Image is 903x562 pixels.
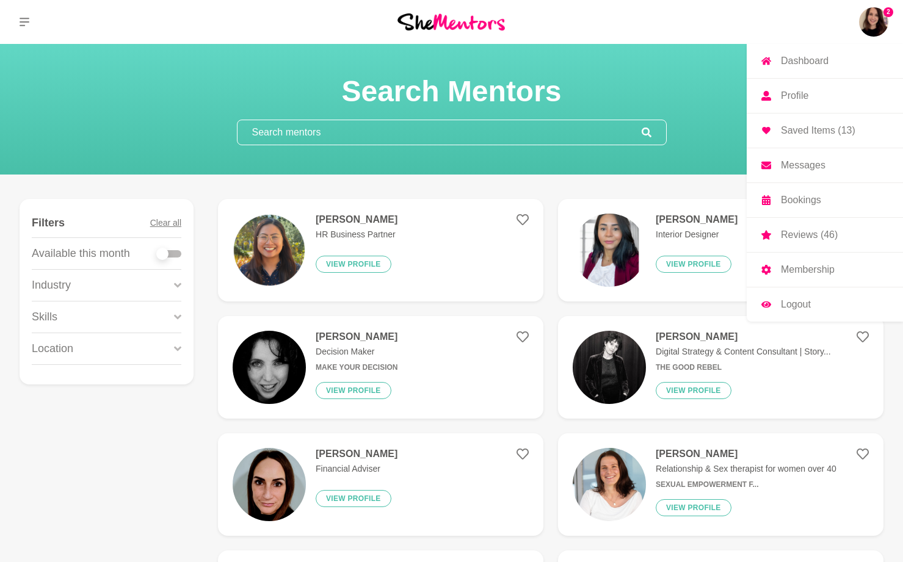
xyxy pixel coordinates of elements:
[316,463,397,475] p: Financial Adviser
[656,256,731,273] button: View profile
[781,56,829,66] p: Dashboard
[316,214,397,226] h4: [PERSON_NAME]
[238,120,642,145] input: Search mentors
[558,316,883,419] a: [PERSON_NAME]Digital Strategy & Content Consultant | Story...The Good RebelView profile
[747,218,903,252] a: Reviews (46)
[656,448,836,460] h4: [PERSON_NAME]
[781,160,825,170] p: Messages
[747,44,903,78] a: Dashboard
[859,7,888,37] a: Ali Adey2DashboardProfileSaved Items (13)MessagesBookingsReviews (46)MembershipLogout
[316,448,397,460] h4: [PERSON_NAME]
[316,363,397,372] h6: Make Your Decision
[316,256,391,273] button: View profile
[32,216,65,230] h4: Filters
[747,79,903,113] a: Profile
[781,300,811,309] p: Logout
[558,199,883,301] a: [PERSON_NAME]Interior DesignerView profile
[747,183,903,217] a: Bookings
[397,13,505,30] img: She Mentors Logo
[781,195,821,205] p: Bookings
[32,277,71,294] p: Industry
[32,309,57,325] p: Skills
[573,214,646,287] img: 672c9e0f5c28f94a877040268cd8e7ac1f2c7f14-1080x1350.png
[316,331,397,343] h4: [PERSON_NAME]
[656,382,731,399] button: View profile
[237,73,667,110] h1: Search Mentors
[558,433,883,536] a: [PERSON_NAME]Relationship & Sex therapist for women over 40Sexual Empowerment f...View profile
[656,214,738,226] h4: [PERSON_NAME]
[32,340,73,357] p: Location
[781,230,838,240] p: Reviews (46)
[32,245,130,262] p: Available this month
[656,228,738,241] p: Interior Designer
[781,91,808,101] p: Profile
[150,209,181,237] button: Clear all
[656,345,831,358] p: Digital Strategy & Content Consultant | Story...
[656,499,731,516] button: View profile
[656,331,831,343] h4: [PERSON_NAME]
[859,7,888,37] img: Ali Adey
[747,113,903,148] a: Saved Items (13)
[883,7,893,17] span: 2
[781,265,835,275] p: Membership
[573,448,646,521] img: d6e4e6fb47c6b0833f5b2b80120bcf2f287bc3aa-2570x2447.jpg
[573,331,646,404] img: 1044fa7e6122d2a8171cf257dcb819e56f039831-1170x656.jpg
[218,433,543,536] a: [PERSON_NAME]Financial AdviserView profile
[233,448,306,521] img: 2462cd17f0db61ae0eaf7f297afa55aeb6b07152-1255x1348.jpg
[233,331,306,404] img: 443bca476f7facefe296c2c6ab68eb81e300ea47-400x400.jpg
[218,316,543,419] a: [PERSON_NAME]Decision MakerMake Your DecisionView profile
[218,199,543,301] a: [PERSON_NAME]HR Business PartnerView profile
[747,148,903,182] a: Messages
[316,382,391,399] button: View profile
[656,363,831,372] h6: The Good Rebel
[316,345,397,358] p: Decision Maker
[656,463,836,475] p: Relationship & Sex therapist for women over 40
[316,490,391,507] button: View profile
[316,228,397,241] p: HR Business Partner
[656,480,836,489] h6: Sexual Empowerment f...
[781,126,855,135] p: Saved Items (13)
[233,214,306,287] img: 231d6636be52241877ec7df6b9df3e537ea7a8ca-1080x1080.png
